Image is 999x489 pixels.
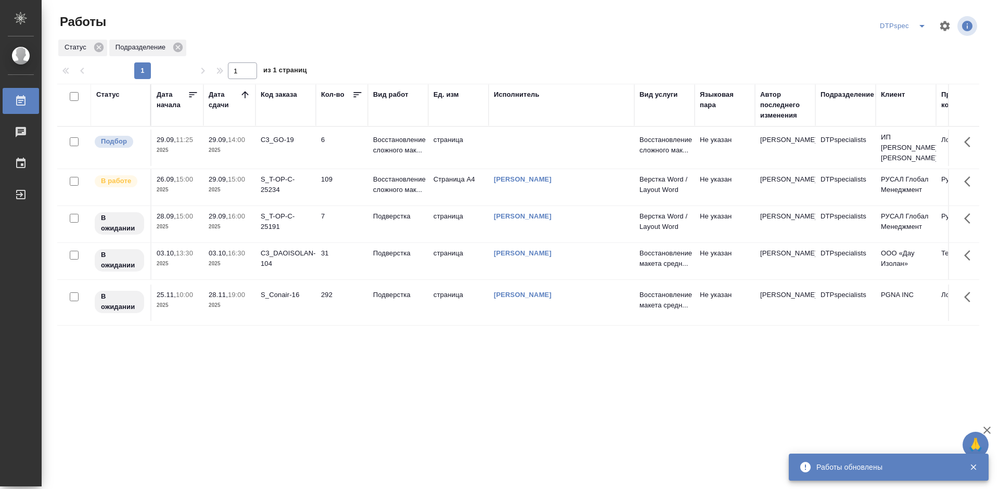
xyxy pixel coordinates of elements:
[228,291,245,299] p: 19:00
[695,169,755,205] td: Не указан
[957,16,979,36] span: Посмотреть информацию
[157,212,176,220] p: 28.09,
[263,64,307,79] span: из 1 страниц
[373,174,423,195] p: Восстановление сложного мак...
[157,145,198,156] p: 2025
[261,248,311,269] div: C3_DAOISOLAN-104
[428,243,489,279] td: страница
[941,89,991,110] div: Проектная команда
[209,222,250,232] p: 2025
[755,130,815,166] td: [PERSON_NAME]
[373,248,423,259] p: Подверстка
[58,40,107,56] div: Статус
[821,89,874,100] div: Подразделение
[94,135,145,149] div: Можно подбирать исполнителей
[755,169,815,205] td: [PERSON_NAME]
[209,291,228,299] p: 28.11,
[639,135,689,156] p: Восстановление сложного мак...
[321,89,344,100] div: Кол-во
[639,89,678,100] div: Вид услуги
[881,174,931,195] p: РУСАЛ Глобал Менеджмент
[261,135,311,145] div: C3_GO-19
[228,249,245,257] p: 16:30
[176,249,193,257] p: 13:30
[176,212,193,220] p: 15:00
[209,185,250,195] p: 2025
[109,40,186,56] div: Подразделение
[228,212,245,220] p: 16:00
[967,434,984,456] span: 🙏
[881,290,931,300] p: PGNA INC
[695,285,755,321] td: Не указан
[176,136,193,144] p: 11:25
[963,462,984,472] button: Закрыть
[261,290,311,300] div: S_Conair-16
[373,290,423,300] p: Подверстка
[755,285,815,321] td: [PERSON_NAME]
[94,290,145,314] div: Исполнитель назначен, приступать к работе пока рано
[209,259,250,269] p: 2025
[101,136,127,147] p: Подбор
[228,136,245,144] p: 14:00
[96,89,120,100] div: Статус
[316,243,368,279] td: 31
[936,130,996,166] td: Локализация
[639,174,689,195] p: Верстка Word / Layout Word
[373,135,423,156] p: Восстановление сложного мак...
[209,212,228,220] p: 29.09,
[65,42,90,53] p: Статус
[176,175,193,183] p: 15:00
[428,169,489,205] td: Страница А4
[228,175,245,183] p: 15:00
[639,211,689,232] p: Верстка Word / Layout Word
[157,222,198,232] p: 2025
[494,175,552,183] a: [PERSON_NAME]
[494,249,552,257] a: [PERSON_NAME]
[958,243,983,268] button: Здесь прячутся важные кнопки
[157,89,188,110] div: Дата начала
[936,285,996,321] td: Локализация
[639,248,689,269] p: Восстановление макета средн...
[316,130,368,166] td: 6
[101,250,138,271] p: В ожидании
[695,243,755,279] td: Не указан
[316,206,368,242] td: 7
[101,213,138,234] p: В ожидании
[755,243,815,279] td: [PERSON_NAME]
[963,432,989,458] button: 🙏
[157,259,198,269] p: 2025
[316,169,368,205] td: 109
[881,89,905,100] div: Клиент
[755,206,815,242] td: [PERSON_NAME]
[958,130,983,155] button: Здесь прячутся важные кнопки
[94,248,145,273] div: Исполнитель назначен, приступать к работе пока рано
[881,132,931,163] p: ИП [PERSON_NAME] [PERSON_NAME]
[157,136,176,144] p: 29.09,
[494,291,552,299] a: [PERSON_NAME]
[881,248,931,269] p: ООО «Дау Изолан»
[373,211,423,222] p: Подверстка
[936,169,996,205] td: Русал
[428,285,489,321] td: страница
[57,14,106,30] span: Работы
[815,206,876,242] td: DTPspecialists
[94,174,145,188] div: Исполнитель выполняет работу
[639,290,689,311] p: Восстановление макета средн...
[760,89,810,121] div: Автор последнего изменения
[209,136,228,144] p: 29.09,
[209,145,250,156] p: 2025
[936,243,996,279] td: Технический
[695,130,755,166] td: Не указан
[433,89,459,100] div: Ед. изм
[695,206,755,242] td: Не указан
[94,211,145,236] div: Исполнитель назначен, приступать к работе пока рано
[881,211,931,232] p: РУСАЛ Глобал Менеджмент
[815,285,876,321] td: DTPspecialists
[209,175,228,183] p: 29.09,
[494,89,540,100] div: Исполнитель
[373,89,408,100] div: Вид работ
[157,185,198,195] p: 2025
[815,243,876,279] td: DTPspecialists
[101,291,138,312] p: В ожидании
[428,130,489,166] td: страница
